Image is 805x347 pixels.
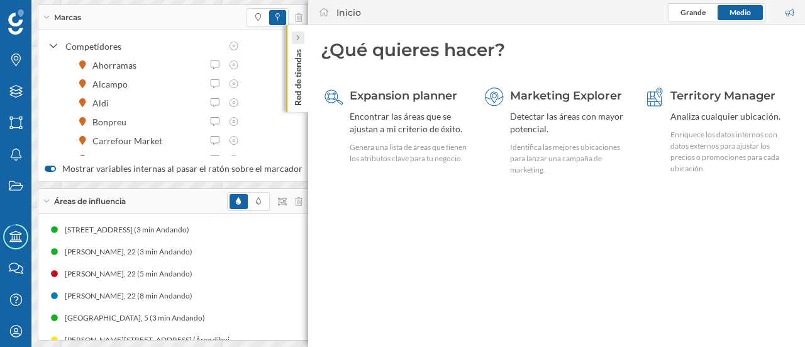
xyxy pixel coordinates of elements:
[510,142,628,176] div: Identifica las mejores ubicaciones para lanzar una campaña de marketing.
[65,312,211,324] div: [GEOGRAPHIC_DATA], 5 (3 min Andando)
[510,89,622,103] span: Marketing Explorer
[65,40,221,53] div: Competidores
[350,110,468,135] div: Encontrar las áreas que se ajustan a mi criterio de éxito.
[92,153,140,166] div: Coaliment
[45,162,303,175] label: Mostrar variables internas al pasar el ratón sobre el marcador
[54,12,81,23] span: Marcas
[350,89,457,103] span: Expansion planner
[65,224,196,236] div: [STREET_ADDRESS] (3 min Andando)
[645,88,664,106] img: territory-manager.svg
[25,9,70,20] span: Soporte
[670,89,775,103] span: Territory Manager
[54,196,126,207] span: Áreas de influencia
[65,334,250,346] div: [PERSON_NAME][STREET_ADDRESS] (Área dibujada)
[92,134,169,147] div: Carrefour Market
[92,59,143,72] div: Ahorramas
[485,88,504,106] img: explorer.svg
[325,88,343,106] img: search-areas.svg
[670,110,789,123] div: Analiza cualquier ubicación.
[680,8,706,17] span: Grande
[92,115,133,128] div: Bonpreu
[65,246,199,258] div: [PERSON_NAME], 22 (3 min Andando)
[92,96,115,110] div: Aldi
[510,110,628,135] div: Detectar las áreas con mayor potencial.
[730,8,751,17] span: Medio
[336,6,361,19] div: Inicio
[8,9,24,35] img: Geoblink Logo
[65,268,199,280] div: [PERSON_NAME], 22 (5 min Andando)
[350,142,468,164] div: Genera una lista de áreas que tienen los atributos clave para tu negocio.
[92,77,134,91] div: Alcampo
[65,290,199,302] div: [PERSON_NAME], 22 (8 min Andando)
[321,38,792,62] div: ¿Qué quieres hacer?
[670,129,789,174] div: Enriquece los datos internos con datos externos para ajustar los precios o promociones para cada ...
[292,44,304,106] p: Red de tiendas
